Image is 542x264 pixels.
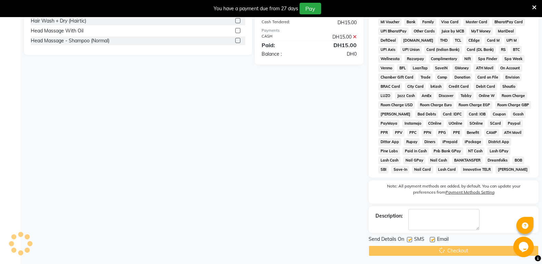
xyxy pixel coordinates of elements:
span: COnline [426,120,444,127]
span: On Account [498,64,522,72]
span: PPE [451,129,462,137]
span: Room Charge EGP [457,101,492,109]
span: Nail Cash [428,156,449,164]
span: MariDeal [495,27,516,35]
span: TCL [453,37,464,44]
span: MyT Money [469,27,493,35]
span: BharatPay Card [492,18,525,26]
span: Visa Card [439,18,461,26]
span: Paypal [506,120,523,127]
span: SBI [378,166,388,173]
span: BRAC Card [378,83,402,91]
span: Bank [404,18,418,26]
span: District App [486,138,511,146]
span: UPI BharatPay [378,27,409,35]
div: You have a payment due from 27 days [214,5,298,12]
span: Room Charge [500,92,527,100]
span: Chamber Gift Card [378,73,415,81]
span: Instamojo [402,120,423,127]
span: UPI Axis [378,46,397,54]
span: BTC [511,46,522,54]
span: Diners [422,138,438,146]
span: PayMaya [378,120,399,127]
label: Payment Methods Setting [446,189,494,195]
div: Payments [262,28,357,33]
span: Trade [418,73,433,81]
span: Nail GPay [403,156,425,164]
span: LoanTap [411,64,430,72]
span: City Card [405,83,426,91]
span: Razorpay [405,55,426,63]
span: DefiDeal [378,37,398,44]
span: Envision [503,73,521,81]
span: Card (Indian Bank) [424,46,462,54]
span: Card (DL Bank) [465,46,496,54]
div: Head Massage With Oil [31,27,83,34]
span: [PERSON_NAME] [495,166,530,173]
span: UOnline [447,120,465,127]
span: Family [420,18,436,26]
span: Online W [476,92,497,100]
div: CASH [256,33,309,41]
span: bKash [428,83,444,91]
span: iPrepaid [440,138,460,146]
span: Other Cards [411,27,437,35]
span: CAMP [484,129,499,137]
span: Juice by MCB [439,27,466,35]
span: Master Card [463,18,489,26]
span: UPI M [504,37,519,44]
div: Balance : [256,51,309,58]
span: Complimentary [429,55,460,63]
span: GMoney [452,64,471,72]
span: Venmo [378,64,394,72]
span: Tabby [458,92,474,100]
span: Wellnessta [378,55,402,63]
span: Room Charge USD [378,101,415,109]
label: Note: All payment methods are added, by default. You can update your preferences from [375,183,532,198]
div: DH0 [309,51,362,58]
span: CEdge [466,37,482,44]
span: THD [438,37,450,44]
span: Card: IDFC [441,110,464,118]
div: DH15.00 [309,41,362,49]
span: PPV [393,129,405,137]
span: Pnb Bank GPay [432,147,463,155]
span: AmEx [420,92,434,100]
span: PPG [436,129,448,137]
span: Card: IOB [467,110,488,118]
span: Dreamfolks [485,156,510,164]
span: Jazz Cash [395,92,417,100]
span: ATH Movil [502,129,524,137]
span: Innovative TELR [461,166,493,173]
span: Spa Week [502,55,525,63]
span: Benefit [465,129,481,137]
span: BANKTANSFER [452,156,483,164]
span: MI Voucher [378,18,401,26]
span: Bad Debts [415,110,438,118]
span: [PERSON_NAME] [378,110,412,118]
iframe: chat widget [513,237,535,257]
div: Cash Tendered: [256,19,309,26]
span: Discover [437,92,456,100]
span: BOB [512,156,524,164]
div: Paid: [256,41,309,49]
span: Lash Card [436,166,458,173]
span: PPC [407,129,419,137]
span: SMS [414,236,424,244]
span: UPI Union [400,46,422,54]
div: DH15.00 [309,33,362,41]
span: Room Charge GBP [495,101,531,109]
div: Description: [375,212,403,220]
span: Paid in Cash [402,147,429,155]
span: SaveIN [433,64,450,72]
span: SCard [488,120,503,127]
span: NT Cash [466,147,485,155]
div: Head Massage - Shampoo (Normal) [31,37,109,44]
div: DH15.00 [309,19,362,26]
button: Pay [300,3,321,14]
span: Dittor App [378,138,401,146]
span: SOnline [467,120,485,127]
span: Spa Finder [476,55,499,63]
span: Rupay [404,138,420,146]
span: Shoutlo [500,83,517,91]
